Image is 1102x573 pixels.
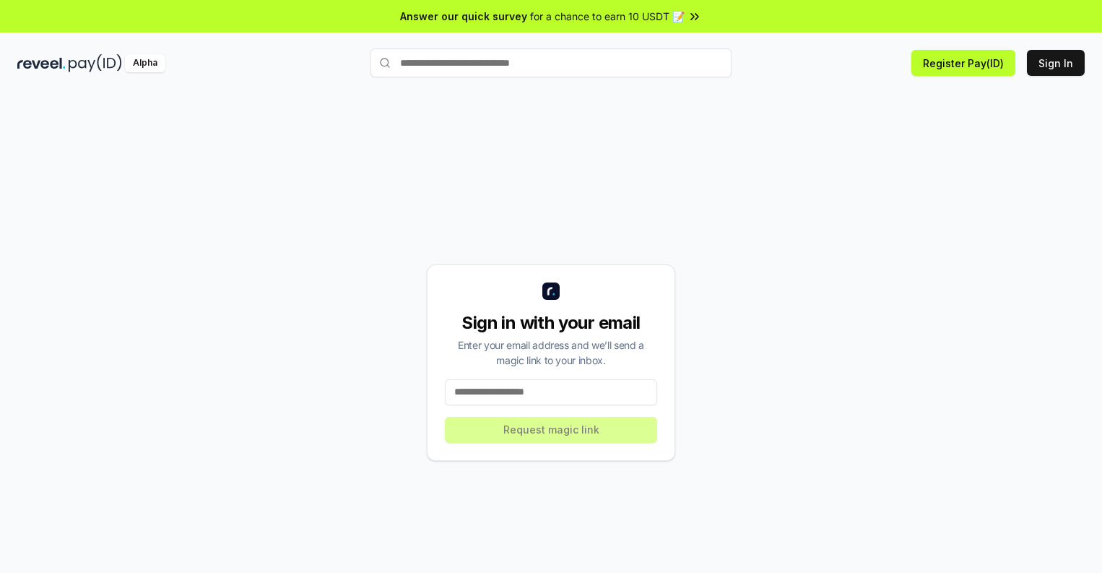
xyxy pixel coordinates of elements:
button: Register Pay(ID) [911,50,1015,76]
img: pay_id [69,54,122,72]
div: Sign in with your email [445,311,657,335]
img: reveel_dark [17,54,66,72]
button: Sign In [1027,50,1085,76]
div: Enter your email address and we’ll send a magic link to your inbox. [445,337,657,368]
img: logo_small [542,283,560,300]
div: Alpha [125,54,165,72]
span: Answer our quick survey [400,9,527,24]
span: for a chance to earn 10 USDT 📝 [530,9,685,24]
